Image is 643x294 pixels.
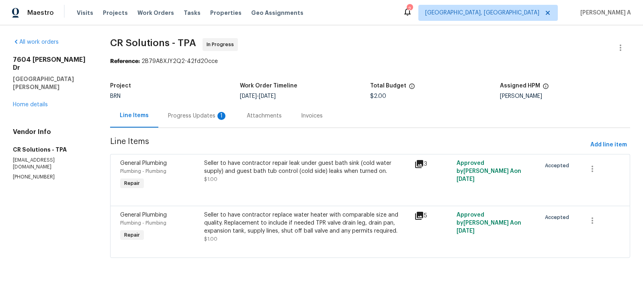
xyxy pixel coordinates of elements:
[120,221,166,225] span: Plumbing - Plumbing
[13,146,91,154] h5: CR Solutions - TPA
[110,138,588,152] span: Line Items
[13,174,91,180] p: [PHONE_NUMBER]
[457,160,521,182] span: Approved by [PERSON_NAME] A on
[110,93,121,99] span: BRN
[120,112,149,120] div: Line Items
[407,5,412,13] div: 2
[587,138,630,152] button: Add line item
[13,56,91,72] h2: 7604 [PERSON_NAME] Dr
[77,9,93,17] span: Visits
[577,9,631,17] span: [PERSON_NAME] A
[240,93,276,99] span: -
[13,39,59,45] a: All work orders
[120,212,167,218] span: General Plumbing
[590,140,627,150] span: Add line item
[247,112,282,120] div: Attachments
[240,83,297,89] h5: Work Order Timeline
[13,157,91,170] p: [EMAIL_ADDRESS][DOMAIN_NAME]
[204,211,410,235] div: Seller to have contractor replace water heater with comparable size and quality. Replacement to i...
[409,83,415,93] span: The total cost of line items that have been proposed by Opendoor. This sum includes line items th...
[425,9,539,17] span: [GEOGRAPHIC_DATA], [GEOGRAPHIC_DATA]
[207,41,237,49] span: In Progress
[240,93,257,99] span: [DATE]
[27,9,54,17] span: Maestro
[545,213,572,221] span: Accepted
[210,9,242,17] span: Properties
[370,83,406,89] h5: Total Budget
[500,93,630,99] div: [PERSON_NAME]
[110,57,631,65] div: 2B79A8XJY2Q2-42fd20cce
[13,75,91,91] h5: [GEOGRAPHIC_DATA][PERSON_NAME]
[500,83,540,89] h5: Assigned HPM
[120,160,167,166] span: General Plumbing
[543,83,549,93] span: The hpm assigned to this work order.
[414,211,452,221] div: 5
[103,9,128,17] span: Projects
[457,212,521,234] span: Approved by [PERSON_NAME] A on
[168,112,227,120] div: Progress Updates
[110,59,140,64] b: Reference:
[13,102,48,107] a: Home details
[259,93,276,99] span: [DATE]
[370,93,386,99] span: $2.00
[137,9,174,17] span: Work Orders
[204,237,217,241] span: $1.00
[545,162,572,170] span: Accepted
[204,159,410,175] div: Seller to have contractor repair leak under guest bath sink (cold water supply) and guest bath tu...
[120,169,166,174] span: Plumbing - Plumbing
[110,83,131,89] h5: Project
[184,10,201,16] span: Tasks
[121,231,143,239] span: Repair
[251,9,303,17] span: Geo Assignments
[457,176,475,182] span: [DATE]
[414,159,452,169] div: 3
[301,112,323,120] div: Invoices
[110,38,196,48] span: CR Solutions - TPA
[121,179,143,187] span: Repair
[217,112,225,120] div: 1
[457,228,475,234] span: [DATE]
[204,177,217,182] span: $1.00
[13,128,91,136] h4: Vendor Info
